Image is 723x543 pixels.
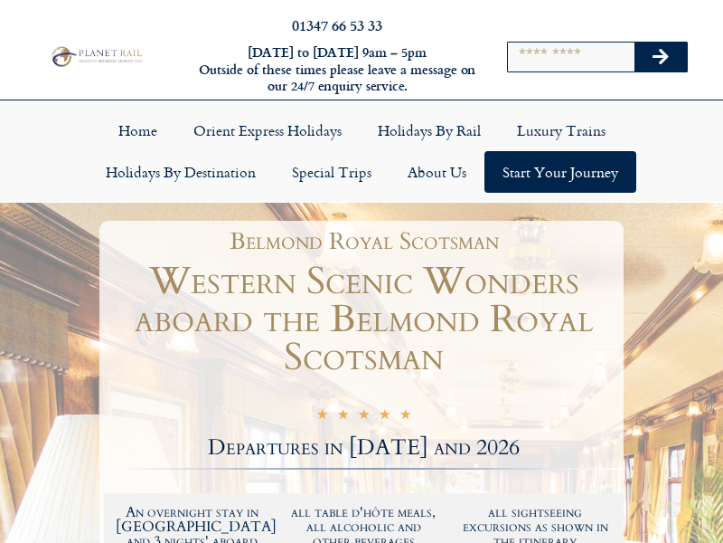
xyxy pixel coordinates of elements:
h1: Belmond Royal Scotsman [113,230,615,253]
a: Home [100,110,175,151]
a: About Us [390,151,484,193]
a: Start your Journey [484,151,636,193]
nav: Menu [9,110,714,193]
h6: [DATE] to [DATE] 9am – 5pm Outside of these times please leave a message on our 24/7 enquiry serv... [197,44,477,95]
img: Planet Rail Train Holidays Logo [48,44,145,68]
i: ☆ [358,408,370,425]
div: 5/5 [316,406,411,425]
i: ☆ [399,408,411,425]
a: Holidays by Destination [88,151,274,193]
a: Holidays by Rail [360,110,499,151]
h1: Western Scenic Wonders aboard the Belmond Royal Scotsman [104,262,624,376]
a: Special Trips [274,151,390,193]
a: 01347 66 53 33 [292,14,382,35]
h2: Departures in [DATE] and 2026 [104,437,624,459]
a: Luxury Trains [499,110,624,151]
button: Search [634,43,687,71]
a: Orient Express Holidays [175,110,360,151]
i: ☆ [337,408,349,425]
i: ☆ [379,408,390,425]
i: ☆ [316,408,328,425]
